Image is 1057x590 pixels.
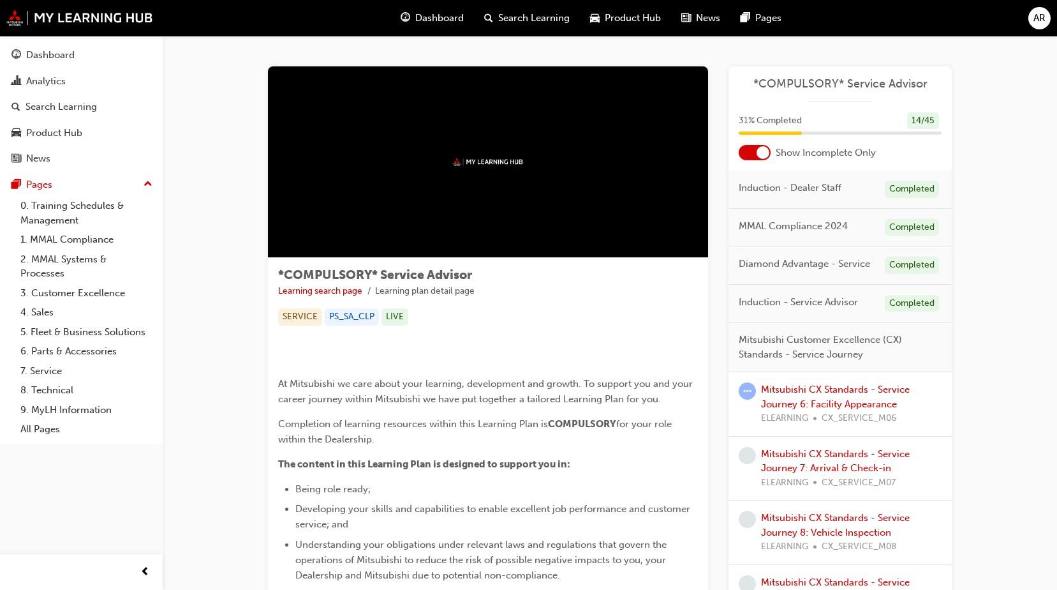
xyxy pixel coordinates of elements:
[739,382,756,400] span: learningRecordVerb_ATTEMPT-icon
[605,11,661,26] span: Product Hub
[5,41,158,173] button: DashboardAnalyticsSearch LearningProduct HubNews
[739,77,942,91] a: *COMPULSORY* Service Advisor
[548,418,616,430] span: COMPULSORY
[26,126,82,140] div: Product Hub
[375,284,475,299] li: Learning plan detail page
[755,11,781,26] span: Pages
[5,173,158,197] button: Pages
[776,146,876,160] span: Show Incomplete Only
[15,303,158,322] a: 4. Sales
[144,176,152,193] span: up-icon
[15,284,158,303] a: 3. Customer Excellence
[15,230,158,250] a: 1. MMAL Compliance
[278,458,570,470] span: The content in this Learning Plan is designed to support you in:
[140,564,150,580] span: prev-icon
[381,308,408,326] div: LIVE
[278,378,695,405] span: At Mitsubishi we care about your learning, development and growth. To support you and your career...
[741,10,750,26] span: pages-icon
[822,476,896,490] span: CX_SERVICE_M07
[5,43,158,67] a: Dashboard
[761,384,910,410] a: Mitsubishi CX Standards - Service Journey 6: Facility Appearance
[885,295,939,312] div: Completed
[15,342,158,361] a: 6. Parts & Accessories
[498,11,570,26] span: Search Learning
[26,151,50,166] div: News
[5,70,158,93] a: Analytics
[739,257,870,271] span: Diamond Advantage - Service
[761,448,910,474] a: Mitsubishi CX Standards - Service Journey 7: Arrival & Check-in
[26,178,52,192] div: Pages
[739,511,756,528] span: learningRecordVerb_NONE-icon
[822,411,896,426] span: CX_SERVICE_M06
[15,250,158,284] a: 2. MMAL Systems & Processes
[295,503,693,530] span: Developing your skills and capabilities to enable excellent job performance and customer service;...
[885,257,939,274] div: Completed
[26,74,66,89] div: Analytics
[11,179,21,191] span: pages-icon
[278,268,472,282] span: *COMPULSORY* Service Advisor
[15,196,158,230] a: 0. Training Schedules & Management
[671,5,730,31] a: news-iconNews
[401,10,410,26] span: guage-icon
[761,540,808,554] span: ELEARNING
[295,483,371,495] span: Being role ready;
[730,5,792,31] a: pages-iconPages
[681,10,691,26] span: news-icon
[761,476,808,490] span: ELEARNING
[1033,11,1046,26] span: AR
[739,295,858,310] span: Induction - Service Advisor
[907,112,939,130] div: 14 / 45
[696,11,720,26] span: News
[15,400,158,420] a: 9. MyLH Information
[11,153,21,165] span: news-icon
[26,48,75,63] div: Dashboard
[325,308,379,326] div: PS_SA_CLP
[11,102,20,113] span: search-icon
[739,114,802,128] span: 31 % Completed
[278,418,674,445] span: for your role within the Dealership.
[11,50,21,61] span: guage-icon
[761,512,910,538] a: Mitsubishi CX Standards - Service Journey 8: Vehicle Inspection
[11,76,21,87] span: chart-icon
[739,447,756,464] span: learningRecordVerb_NONE-icon
[739,181,841,195] span: Induction - Dealer Staff
[415,11,464,26] span: Dashboard
[1028,7,1051,29] button: AR
[453,158,523,166] img: mmal
[822,540,896,554] span: CX_SERVICE_M08
[739,333,931,361] span: Mitsubishi Customer Excellence (CX) Standards - Service Journey
[484,10,493,26] span: search-icon
[15,381,158,400] a: 8. Technical
[390,5,474,31] a: guage-iconDashboard
[278,418,548,430] span: Completion of learning resources within this Learning Plan is
[295,539,669,581] span: Understanding your obligations under relevant laws and regulations that govern the operations of ...
[590,10,600,26] span: car-icon
[5,121,158,145] a: Product Hub
[278,285,362,296] a: Learning search page
[6,10,153,26] img: mmal
[15,420,158,439] a: All Pages
[11,128,21,139] span: car-icon
[761,411,808,426] span: ELEARNING
[739,219,848,234] span: MMAL Compliance 2024
[15,322,158,342] a: 5. Fleet & Business Solutions
[5,147,158,170] a: News
[278,308,322,326] div: SERVICE
[885,181,939,198] div: Completed
[26,100,97,114] div: Search Learning
[474,5,580,31] a: search-iconSearch Learning
[580,5,671,31] a: car-iconProduct Hub
[5,95,158,119] a: Search Learning
[15,361,158,381] a: 7. Service
[885,219,939,236] div: Completed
